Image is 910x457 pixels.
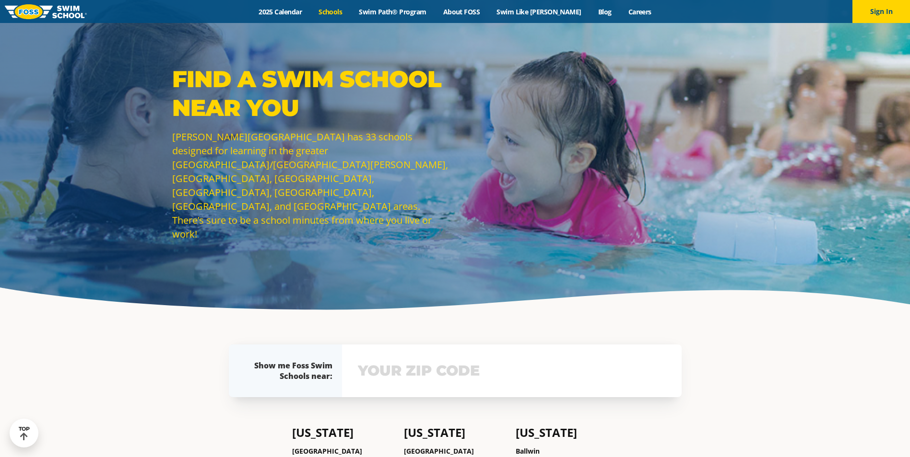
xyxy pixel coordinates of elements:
[620,7,660,16] a: Careers
[172,130,450,241] p: [PERSON_NAME][GEOGRAPHIC_DATA] has 33 schools designed for learning in the greater [GEOGRAPHIC_DA...
[488,7,590,16] a: Swim Like [PERSON_NAME]
[516,426,618,439] h4: [US_STATE]
[404,446,474,456] a: [GEOGRAPHIC_DATA]
[292,446,362,456] a: [GEOGRAPHIC_DATA]
[516,446,540,456] a: Ballwin
[355,357,668,385] input: YOUR ZIP CODE
[5,4,87,19] img: FOSS Swim School Logo
[248,360,332,381] div: Show me Foss Swim Schools near:
[351,7,435,16] a: Swim Path® Program
[19,426,30,441] div: TOP
[172,65,450,122] p: Find a Swim School Near You
[590,7,620,16] a: Blog
[310,7,351,16] a: Schools
[292,426,394,439] h4: [US_STATE]
[435,7,488,16] a: About FOSS
[404,426,506,439] h4: [US_STATE]
[250,7,310,16] a: 2025 Calendar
